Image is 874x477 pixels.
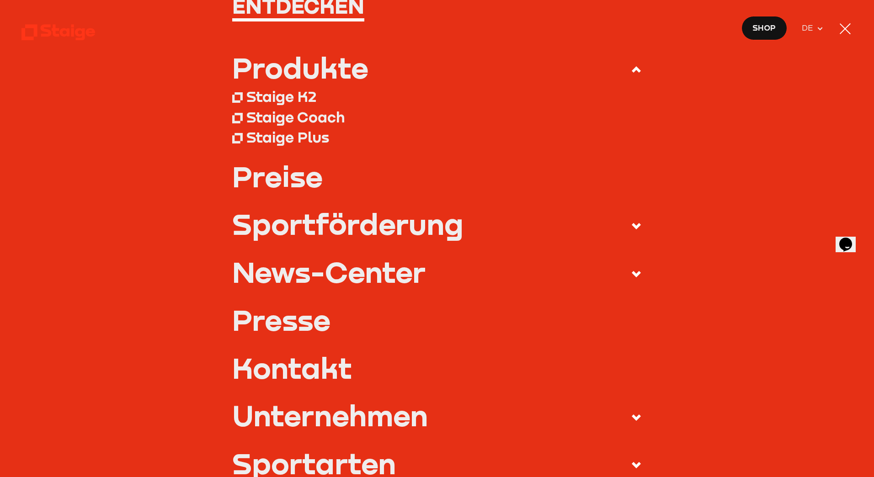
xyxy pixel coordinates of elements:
[232,86,642,106] a: Staige K2
[232,353,642,382] a: Kontakt
[232,162,642,191] a: Preise
[246,108,345,126] div: Staige Coach
[246,87,316,105] div: Staige K2
[836,225,865,252] iframe: chat widget
[752,21,776,34] span: Shop
[232,401,428,429] div: Unternehmen
[232,106,642,127] a: Staige Coach
[232,127,642,147] a: Staige Plus
[802,22,816,35] span: DE
[232,53,368,82] div: Produkte
[232,305,642,334] a: Presse
[246,128,329,146] div: Staige Plus
[232,209,464,238] div: Sportförderung
[232,257,426,286] div: News-Center
[741,16,787,40] a: Shop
